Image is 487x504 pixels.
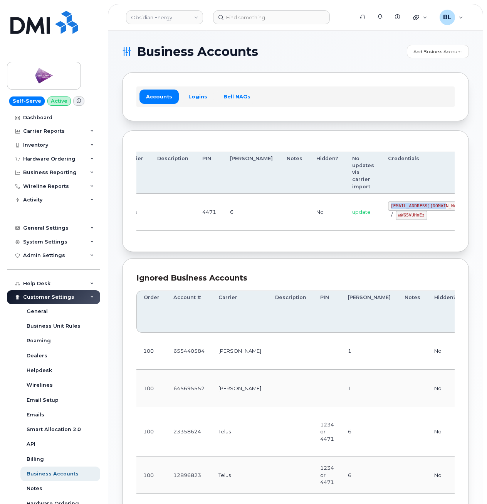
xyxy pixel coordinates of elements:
[195,194,223,231] td: 4471
[223,152,280,194] th: [PERSON_NAME]
[309,194,345,231] td: No
[427,457,463,494] td: No
[280,152,309,194] th: Notes
[212,457,268,494] td: Telus
[136,457,166,494] td: 100
[341,291,398,333] th: [PERSON_NAME]
[427,291,463,333] th: Hidden?
[166,333,212,370] td: 655440584
[166,370,212,407] td: 645695552
[427,370,463,407] td: No
[212,291,268,333] th: Carrier
[139,90,179,103] a: Accounts
[166,457,212,494] td: 12896823
[150,152,195,194] th: Description
[223,194,280,231] td: 6
[313,291,341,333] th: PIN
[391,211,393,218] span: /
[427,407,463,457] td: No
[268,291,313,333] th: Description
[212,333,268,370] td: [PERSON_NAME]
[136,272,455,284] div: Ignored Business Accounts
[136,370,166,407] td: 100
[217,90,257,103] a: Bell NAGs
[396,211,427,220] code: @W65VUHnEz
[341,407,398,457] td: 6
[166,291,212,333] th: Account #
[427,333,463,370] td: No
[136,407,166,457] td: 100
[313,407,341,457] td: 1234 or 4471
[136,291,166,333] th: Order
[352,209,371,215] span: update
[341,370,398,407] td: 1
[182,90,214,103] a: Logins
[345,152,381,194] th: No updates via carrier import
[341,457,398,494] td: 6
[136,333,166,370] td: 100
[388,201,467,211] code: [EMAIL_ADDRESS][DOMAIN_NAME]
[309,152,345,194] th: Hidden?
[313,457,341,494] td: 1234 or 4471
[195,152,223,194] th: PIN
[381,152,474,194] th: Credentials
[137,46,258,58] span: Business Accounts
[407,45,469,58] a: Add Business Account
[398,291,427,333] th: Notes
[341,333,398,370] td: 1
[212,370,268,407] td: [PERSON_NAME]
[212,407,268,457] td: Telus
[166,407,212,457] td: 23358624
